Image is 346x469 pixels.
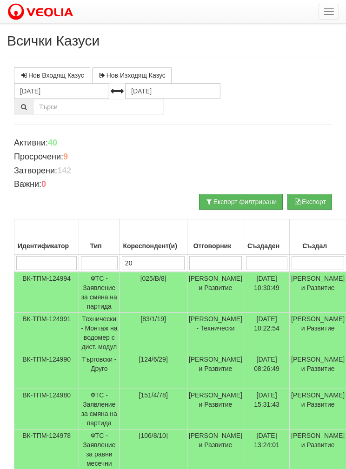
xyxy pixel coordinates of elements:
[199,194,283,210] button: Експорт филтрирани
[121,239,185,252] div: Кореспондент(и)
[14,313,79,353] td: ВК-ТПМ-124991
[33,99,164,115] input: Търсене по Идентификатор, Бл/Вх/Ап, Тип, Описание, Моб. Номер, Имейл, Файл, Коментар,
[48,138,57,147] b: 40
[187,353,244,389] td: [PERSON_NAME] и Развитие
[140,315,166,323] span: [83/1/19]
[244,313,290,353] td: [DATE] 10:22:54
[139,391,168,399] span: [151/4/78]
[79,389,120,429] td: ФТС - Заявление за смяна на партида
[79,353,120,389] td: Търговски - Друго
[187,389,244,429] td: [PERSON_NAME] и Развитие
[187,313,244,353] td: [PERSON_NAME] - Технически
[16,239,77,252] div: Идентификатор
[41,179,46,189] b: 0
[63,152,68,161] b: 9
[14,152,332,162] h4: Просрочени:
[7,33,339,48] h2: Всички Казуси
[14,272,79,313] td: ВК-ТПМ-124994
[14,166,332,176] h4: Затворени:
[14,67,90,83] a: Нов Входящ Казус
[14,219,79,255] th: Идентификатор: No sort applied, activate to apply an ascending sort
[14,180,332,189] h4: Важни:
[79,272,120,313] td: ФТС - Заявление за смяна на партида
[139,356,168,363] span: [124/6/29]
[246,239,288,252] div: Създаден
[291,239,345,252] div: Създал
[79,313,120,353] td: Технически - Монтаж на водомер с дист. модул
[14,139,332,148] h4: Активни:
[92,67,172,83] a: Нов Изходящ Казус
[14,353,79,389] td: ВК-ТПМ-124990
[187,272,244,313] td: [PERSON_NAME] и Развитие
[57,166,71,175] b: 142
[120,219,187,255] th: Кореспондент(и): No sort applied, activate to apply an ascending sort
[244,272,290,313] td: [DATE] 10:30:49
[187,219,244,255] th: Отговорник: No sort applied, activate to apply an ascending sort
[287,194,332,210] button: Експорт
[14,389,79,429] td: ВК-ТПМ-124980
[139,432,168,439] span: [106/8/10]
[140,275,166,282] span: [025/В/8]
[7,2,78,22] img: VeoliaLogo.png
[244,353,290,389] td: [DATE] 08:26:49
[244,389,290,429] td: [DATE] 15:31:43
[189,239,242,252] div: Отговорник
[79,219,120,255] th: Тип: No sort applied, activate to apply an ascending sort
[80,239,118,252] div: Тип
[244,219,290,255] th: Създаден: No sort applied, activate to apply an ascending sort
